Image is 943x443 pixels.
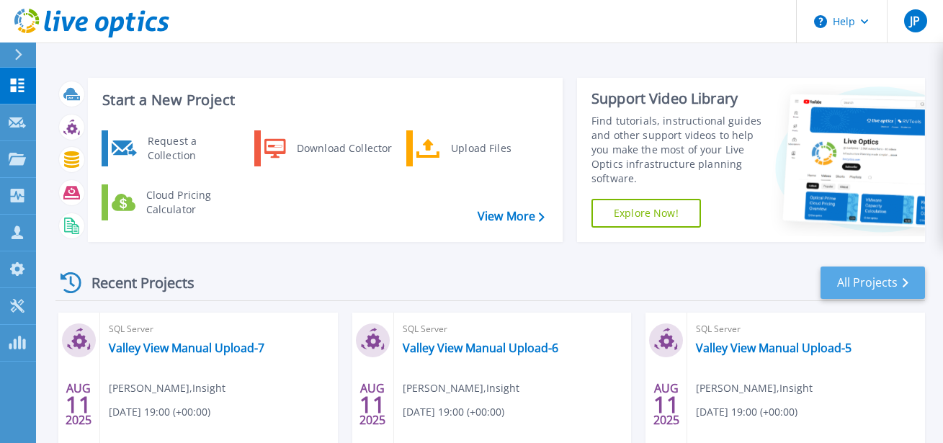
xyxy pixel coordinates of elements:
[66,398,91,411] span: 11
[290,134,398,163] div: Download Collector
[403,380,519,396] span: [PERSON_NAME] , Insight
[696,380,813,396] span: [PERSON_NAME] , Insight
[65,378,92,431] div: AUG 2025
[591,89,764,108] div: Support Video Library
[403,341,558,355] a: Valley View Manual Upload-6
[109,341,264,355] a: Valley View Manual Upload-7
[591,199,701,228] a: Explore Now!
[653,378,680,431] div: AUG 2025
[403,321,623,337] span: SQL Server
[403,404,504,420] span: [DATE] 19:00 (+00:00)
[254,130,402,166] a: Download Collector
[444,134,550,163] div: Upload Files
[109,380,225,396] span: [PERSON_NAME] , Insight
[109,321,329,337] span: SQL Server
[102,184,249,220] a: Cloud Pricing Calculator
[102,130,249,166] a: Request a Collection
[359,398,385,411] span: 11
[139,188,246,217] div: Cloud Pricing Calculator
[55,265,214,300] div: Recent Projects
[359,378,386,431] div: AUG 2025
[910,15,920,27] span: JP
[696,404,797,420] span: [DATE] 19:00 (+00:00)
[109,404,210,420] span: [DATE] 19:00 (+00:00)
[140,134,246,163] div: Request a Collection
[696,341,852,355] a: Valley View Manual Upload-5
[653,398,679,411] span: 11
[696,321,916,337] span: SQL Server
[406,130,554,166] a: Upload Files
[478,210,545,223] a: View More
[102,92,544,108] h3: Start a New Project
[821,267,925,299] a: All Projects
[591,114,764,186] div: Find tutorials, instructional guides and other support videos to help you make the most of your L...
